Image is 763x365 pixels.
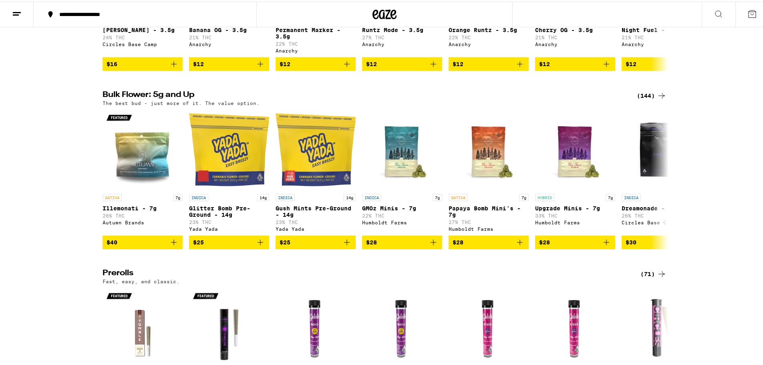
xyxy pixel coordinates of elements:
button: Add to bag [276,234,356,248]
p: SATIVA [449,192,468,200]
p: Runtz Mode - 3.5g [362,25,442,32]
span: $25 [280,238,290,244]
span: $25 [193,238,204,244]
div: Anarchy [535,40,615,45]
div: Circles Base Camp [622,218,702,224]
div: Yada Yada [276,225,356,230]
div: Humboldt Farms [535,218,615,224]
p: 23% THC [189,218,269,223]
div: Circles Base Camp [103,40,183,45]
p: Upgrade Minis - 7g [535,204,615,210]
img: Autumn Brands - Illemonati - 7g [103,108,183,188]
button: Add to bag [103,56,183,69]
p: Dreamonade - 7g [622,204,702,210]
span: $12 [366,59,377,66]
div: Anarchy [622,40,702,45]
a: (71) [640,268,666,277]
a: Open page for Papaya Bomb Mini's - 7g from Humboldt Farms [449,108,529,234]
p: INDICA [622,192,641,200]
p: Night Fuel - 3.5g [622,25,702,32]
button: Add to bag [622,234,702,248]
span: $28 [453,238,463,244]
img: Yada Yada - Glitter Bomb Pre-Ground - 14g [189,108,269,188]
button: Add to bag [535,56,615,69]
button: Add to bag [535,234,615,248]
div: Anarchy [449,40,529,45]
a: Open page for Glitter Bomb Pre-Ground - 14g from Yada Yada [189,108,269,234]
span: Hi. Need any help? [5,6,58,12]
a: Open page for GMOz Minis - 7g from Humboldt Farms [362,108,442,234]
img: Humboldt Farms - Upgrade Minis - 7g [535,108,615,188]
img: Circles Base Camp - Dreamonade - 7g [622,108,702,188]
button: Add to bag [189,56,269,69]
p: GMOz Minis - 7g [362,204,442,210]
p: 7g [173,192,183,200]
div: Anarchy [189,40,269,45]
button: Add to bag [103,234,183,248]
p: 21% THC [189,33,269,38]
p: 27% THC [362,33,442,38]
p: 7g [519,192,529,200]
button: Add to bag [362,234,442,248]
p: Permanent Marker - 3.5g [276,25,356,38]
p: 33% THC [535,212,615,217]
button: Add to bag [622,56,702,69]
p: 21% THC [622,33,702,38]
p: 7g [606,192,615,200]
span: $28 [366,238,377,244]
button: Add to bag [189,234,269,248]
p: 26% THC [622,212,702,217]
p: Illemonati - 7g [103,204,183,210]
div: Anarchy [276,46,356,52]
button: Add to bag [276,56,356,69]
span: $12 [539,59,550,66]
p: Fast, easy, and classic. [103,277,179,282]
p: 22% THC [362,212,442,217]
p: Papaya Bomb Mini's - 7g [449,204,529,216]
span: $30 [626,238,636,244]
a: Open page for Gush Mints Pre-Ground - 14g from Yada Yada [276,108,356,234]
img: Humboldt Farms - Papaya Bomb Mini's - 7g [449,108,529,188]
p: INDICA [362,192,381,200]
a: Open page for Dreamonade - 7g from Circles Base Camp [622,108,702,234]
p: Cherry OG - 3.5g [535,25,615,32]
span: $12 [193,59,204,66]
img: Yada Yada - Gush Mints Pre-Ground - 14g [276,108,356,188]
a: Open page for Illemonati - 7g from Autumn Brands [103,108,183,234]
div: Yada Yada [189,225,269,230]
button: Add to bag [362,56,442,69]
a: (144) [637,89,666,99]
span: $12 [453,59,463,66]
button: Add to bag [449,234,529,248]
p: 14g [257,192,269,200]
p: SATIVA [103,192,122,200]
div: Humboldt Farms [449,225,529,230]
p: [PERSON_NAME] - 3.5g [103,25,183,32]
p: 23% THC [276,218,356,223]
p: 7g [433,192,442,200]
span: $16 [107,59,117,66]
h2: Bulk Flower: 5g and Up [103,89,627,99]
p: HYBRID [535,192,554,200]
div: Autumn Brands [103,218,183,224]
span: $12 [626,59,636,66]
a: Open page for Upgrade Minis - 7g from Humboldt Farms [535,108,615,234]
p: 22% THC [449,33,529,38]
span: $40 [107,238,117,244]
p: The best bud - just more of it. The value option. [103,99,260,104]
p: 26% THC [103,212,183,217]
h2: Prerolls [103,268,627,277]
img: Humboldt Farms - GMOz Minis - 7g [362,108,442,188]
span: $12 [280,59,290,66]
p: 22% THC [276,40,356,45]
p: 14g [344,192,356,200]
p: 24% THC [103,33,183,38]
p: Orange Runtz - 3.5g [449,25,529,32]
p: INDICA [189,192,208,200]
div: Humboldt Farms [362,218,442,224]
p: INDICA [276,192,295,200]
p: Glitter Bomb Pre-Ground - 14g [189,204,269,216]
p: Banana OG - 3.5g [189,25,269,32]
